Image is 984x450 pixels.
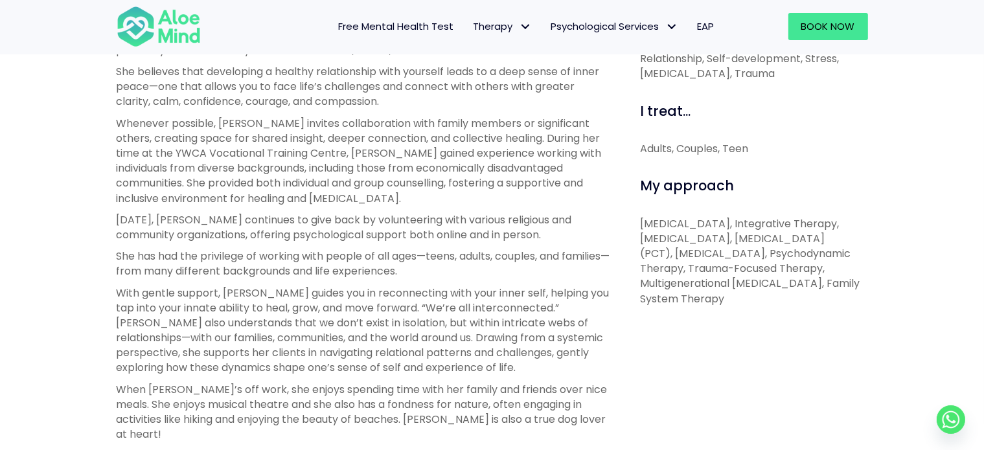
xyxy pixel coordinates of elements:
span: Therapy: submenu [516,17,535,36]
a: TherapyTherapy: submenu [464,13,542,40]
span: I treat... [640,102,691,120]
p: She believes that developing a healthy relationship with yourself leads to a deep sense of inner ... [117,64,611,109]
span: Free Mental Health Test [339,19,454,33]
p: Whenever possible, [PERSON_NAME] invites collaboration with family members or significant others,... [117,116,611,206]
a: Free Mental Health Test [329,13,464,40]
span: Therapy [474,19,532,33]
p: She has had the privilege of working with people of all ages—teens, adults, couples, and families... [117,249,611,278]
span: Psychological Services [551,19,678,33]
div: Adults, Couples, Teen [640,141,868,156]
p: [DATE], [PERSON_NAME] continues to give back by volunteering with various religious and community... [117,212,611,242]
a: Psychological ServicesPsychological Services: submenu [542,13,688,40]
nav: Menu [218,13,724,40]
img: Aloe mind Logo [117,5,201,48]
span: EAP [698,19,715,33]
p: With gentle support, [PERSON_NAME] guides you in reconnecting with your inner self, helping you t... [117,286,611,376]
span: Psychological Services: submenu [663,17,681,36]
a: Whatsapp [937,405,965,434]
p: [MEDICAL_DATA], Integrative Therapy, [MEDICAL_DATA], [MEDICAL_DATA] (PCT), [MEDICAL_DATA], Psycho... [640,216,868,306]
a: EAP [688,13,724,40]
a: Book Now [788,13,868,40]
span: My approach [640,176,734,195]
span: Book Now [801,19,855,33]
p: When [PERSON_NAME]’s off work, she enjoys spending time with her family and friends over nice mea... [117,382,611,442]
